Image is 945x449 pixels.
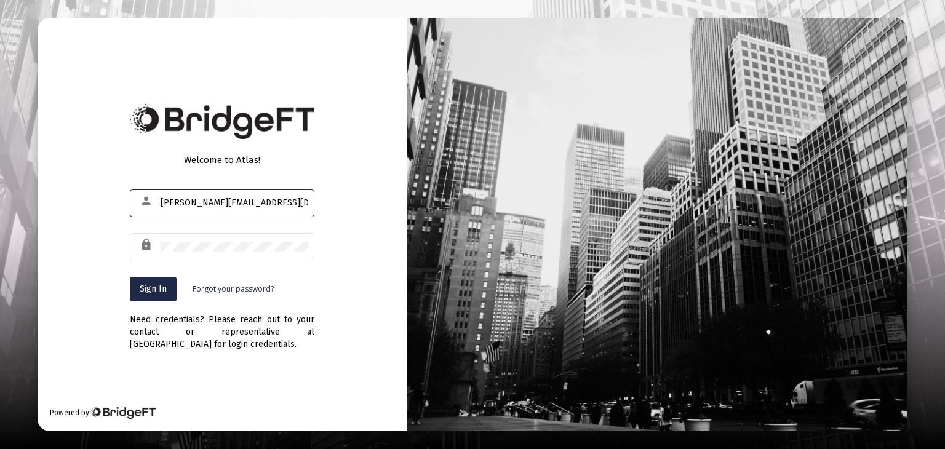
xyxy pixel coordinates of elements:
[193,283,274,295] a: Forgot your password?
[130,104,314,139] img: Bridge Financial Technology Logo
[140,237,154,252] mat-icon: lock
[130,301,314,351] div: Need credentials? Please reach out to your contact or representative at [GEOGRAPHIC_DATA] for log...
[140,194,154,209] mat-icon: person
[90,407,155,419] img: Bridge Financial Technology Logo
[130,154,314,166] div: Welcome to Atlas!
[130,277,177,301] button: Sign In
[50,407,155,419] div: Powered by
[140,284,167,294] span: Sign In
[161,198,308,208] input: Email or Username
